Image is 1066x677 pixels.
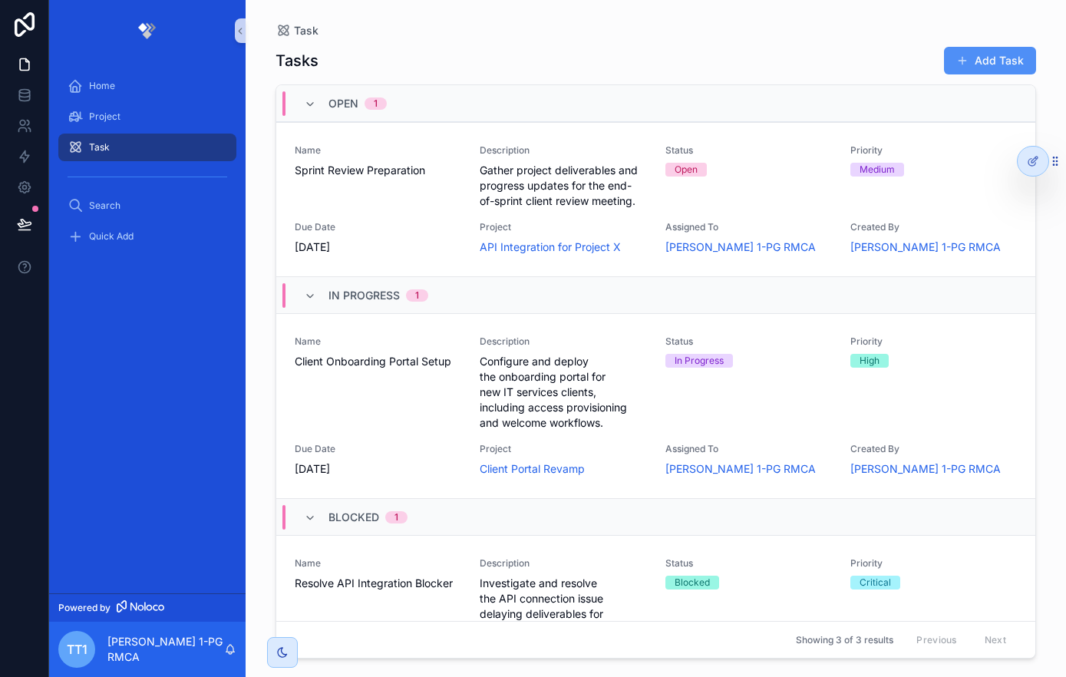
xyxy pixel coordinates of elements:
[276,122,1035,276] a: NameSprint Review PreparationDescriptionGather project deliverables and progress updates for the ...
[276,50,318,71] h1: Tasks
[665,461,816,477] a: [PERSON_NAME] 1-PG RMCA
[394,511,398,523] div: 1
[850,144,1017,157] span: Priority
[295,443,461,455] span: Due Date
[89,200,120,212] span: Search
[480,163,646,209] span: Gather project deliverables and progress updates for the end-of-sprint client review meeting.
[295,239,461,255] span: [DATE]
[295,163,461,178] span: Sprint Review Preparation
[480,443,646,455] span: Project
[58,223,236,250] a: Quick Add
[67,640,87,659] span: TT1
[860,576,891,589] div: Critical
[58,103,236,130] a: Project
[480,239,621,255] a: API Integration for Project X
[58,134,236,161] a: Task
[480,144,646,157] span: Description
[665,239,816,255] a: [PERSON_NAME] 1-PG RMCA
[328,510,379,525] span: Blocked
[294,23,318,38] span: Task
[850,557,1017,570] span: Priority
[480,461,585,477] a: Client Portal Revamp
[675,576,710,589] div: Blocked
[850,443,1017,455] span: Created By
[276,313,1035,498] a: NameClient Onboarding Portal SetupDescriptionConfigure and deploy the onboarding portal for new I...
[89,80,115,92] span: Home
[850,335,1017,348] span: Priority
[850,461,1001,477] a: [PERSON_NAME] 1-PG RMCA
[665,335,832,348] span: Status
[295,221,461,233] span: Due Date
[328,96,358,111] span: Open
[49,61,246,270] div: scrollable content
[480,335,646,348] span: Description
[665,443,832,455] span: Assigned To
[107,634,224,665] p: [PERSON_NAME] 1-PG RMCA
[665,557,832,570] span: Status
[850,239,1001,255] a: [PERSON_NAME] 1-PG RMCA
[58,72,236,100] a: Home
[295,557,461,570] span: Name
[675,354,724,368] div: In Progress
[295,144,461,157] span: Name
[89,230,134,243] span: Quick Add
[89,111,120,123] span: Project
[665,221,832,233] span: Assigned To
[58,192,236,220] a: Search
[295,461,461,477] span: [DATE]
[665,144,832,157] span: Status
[415,289,419,302] div: 1
[328,288,400,303] span: In Progress
[796,634,893,646] span: Showing 3 of 3 results
[860,163,895,177] div: Medium
[276,23,318,38] a: Task
[480,557,646,570] span: Description
[374,97,378,110] div: 1
[295,335,461,348] span: Name
[850,221,1017,233] span: Created By
[89,141,110,154] span: Task
[480,354,646,431] span: Configure and deploy the onboarding portal for new IT services clients, including access provisio...
[58,602,111,614] span: Powered by
[675,163,698,177] div: Open
[480,221,646,233] span: Project
[295,576,461,591] span: Resolve API Integration Blocker
[49,593,246,622] a: Powered by
[135,18,160,43] img: App logo
[480,576,646,637] span: Investigate and resolve the API connection issue delaying deliverables for managed services clients.
[860,354,880,368] div: High
[295,354,461,369] span: Client Onboarding Portal Setup
[944,47,1036,74] button: Add Task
